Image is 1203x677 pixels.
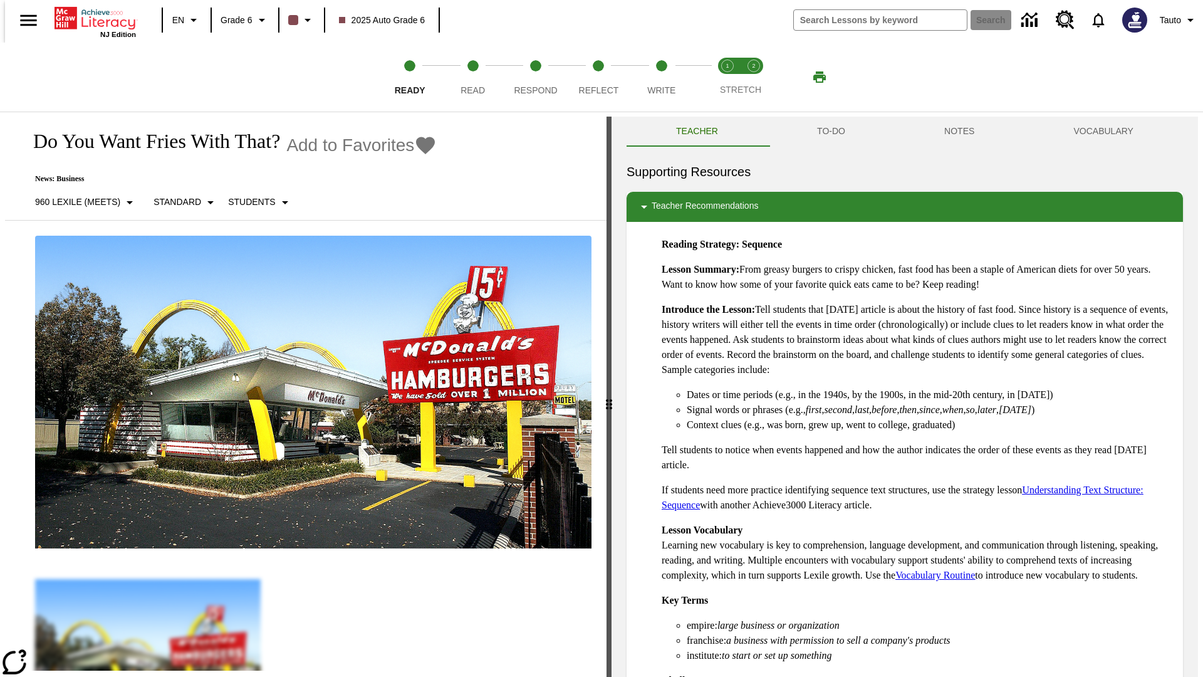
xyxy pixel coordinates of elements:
strong: Reading Strategy: [662,239,739,249]
button: Language: EN, Select a language [167,9,207,31]
span: Ready [395,85,425,95]
button: Read step 2 of 5 [436,43,509,112]
p: Learning new vocabulary is key to comprehension, language development, and communication through ... [662,523,1173,583]
button: Stretch Respond step 2 of 2 [736,43,772,112]
button: TO-DO [768,117,895,147]
span: Tauto [1160,14,1181,27]
strong: Lesson Summary: [662,264,739,275]
em: later [977,404,996,415]
span: Reflect [579,85,619,95]
p: Students [228,196,275,209]
a: Resource Center, Will open in new tab [1048,3,1082,37]
li: Context clues (e.g., was born, grew up, went to college, graduated) [687,417,1173,433]
button: Print [799,66,840,88]
li: institute: [687,648,1173,663]
button: Ready step 1 of 5 [373,43,446,112]
div: Instructional Panel Tabs [627,117,1183,147]
button: VOCABULARY [1024,117,1183,147]
li: Signal words or phrases (e.g., , , , , , , , , , ) [687,402,1173,417]
div: activity [612,117,1198,677]
em: last [855,404,869,415]
li: empire: [687,618,1173,633]
h6: Supporting Resources [627,162,1183,182]
em: large business or organization [717,620,840,631]
button: Select a new avatar [1115,4,1155,36]
span: 2025 Auto Grade 6 [339,14,425,27]
span: Write [647,85,675,95]
strong: Sequence [742,239,782,249]
input: search field [794,10,967,30]
button: NOTES [895,117,1024,147]
strong: Key Terms [662,595,708,606]
a: Vocabulary Routine [895,570,975,580]
strong: Introduce the Lesson: [662,304,755,315]
p: Tell students to notice when events happened and how the author indicates the order of these even... [662,443,1173,473]
button: Respond step 3 of 5 [499,43,572,112]
em: before [872,404,897,415]
span: EN [172,14,184,27]
em: first [806,404,822,415]
span: STRETCH [720,85,761,95]
span: Read [461,85,485,95]
em: since [919,404,940,415]
em: second [825,404,852,415]
span: Respond [514,85,557,95]
button: Select Student [223,191,297,214]
h1: Do You Want Fries With That? [20,130,280,153]
em: then [899,404,917,415]
li: Dates or time periods (e.g., in the 1940s, by the 1900s, in the mid-20th century, in [DATE]) [687,387,1173,402]
p: Tell students that [DATE] article is about the history of fast food. Since history is a sequence ... [662,302,1173,377]
button: Profile/Settings [1155,9,1203,31]
em: to start or set up something [722,650,832,661]
a: Notifications [1082,4,1115,36]
p: Teacher Recommendations [652,199,758,214]
span: NJ Edition [100,31,136,38]
em: a business with permission to sell a company's products [726,635,950,646]
text: 2 [752,63,755,69]
a: Data Center [1014,3,1048,38]
img: Avatar [1122,8,1147,33]
p: If students need more practice identifying sequence text structures, use the strategy lesson with... [662,483,1173,513]
em: [DATE] [999,404,1031,415]
p: From greasy burgers to crispy chicken, fast food has been a staple of American diets for over 50 ... [662,262,1173,292]
button: Write step 5 of 5 [625,43,698,112]
span: Add to Favorites [286,135,414,155]
button: Scaffolds, Standard [148,191,223,214]
li: franchise: [687,633,1173,648]
button: Select Lexile, 960 Lexile (Meets) [30,191,142,214]
a: Understanding Text Structure: Sequence [662,485,1143,510]
div: Home [55,4,136,38]
div: reading [5,117,607,671]
button: Class color is dark brown. Change class color [283,9,320,31]
button: Teacher [627,117,768,147]
text: 1 [726,63,729,69]
button: Stretch Read step 1 of 2 [709,43,746,112]
img: One of the first McDonald's stores, with the iconic red sign and golden arches. [35,236,591,549]
button: Open side menu [10,2,47,39]
em: so [966,404,975,415]
p: 960 Lexile (Meets) [35,196,120,209]
p: News: Business [20,174,437,184]
div: Teacher Recommendations [627,192,1183,222]
strong: Lesson Vocabulary [662,525,742,535]
button: Reflect step 4 of 5 [562,43,635,112]
div: Press Enter or Spacebar and then press right and left arrow keys to move the slider [607,117,612,677]
span: Grade 6 [221,14,253,27]
em: when [942,404,964,415]
button: Grade: Grade 6, Select a grade [216,9,274,31]
p: Standard [154,196,201,209]
button: Add to Favorites - Do You Want Fries With That? [286,134,437,156]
